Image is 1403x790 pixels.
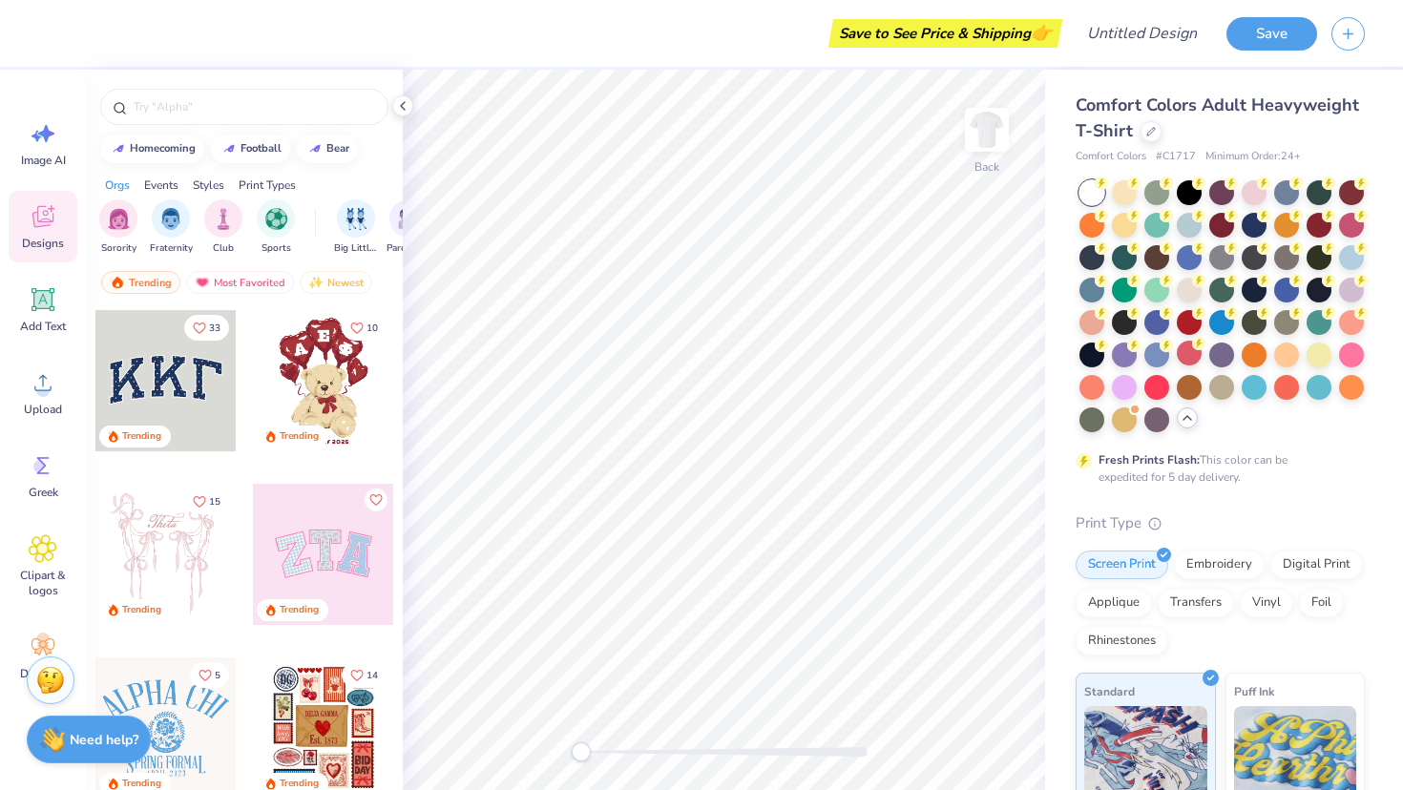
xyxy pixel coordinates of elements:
div: Trending [122,429,161,444]
button: Like [184,489,229,514]
div: Print Types [239,177,296,194]
button: filter button [99,199,137,256]
span: Sorority [101,241,136,256]
div: Foil [1299,589,1344,617]
span: Comfort Colors [1076,149,1146,165]
img: Sorority Image [108,208,130,230]
button: Like [190,662,229,688]
div: Applique [1076,589,1152,617]
span: Comfort Colors Adult Heavyweight T-Shirt [1076,94,1359,142]
span: Add Text [20,319,66,334]
div: Digital Print [1270,551,1363,579]
div: This color can be expedited for 5 day delivery. [1099,451,1333,486]
img: Back [968,111,1006,149]
img: Big Little Reveal Image [346,208,366,230]
div: Trending [280,603,319,617]
span: 👉 [1031,21,1052,44]
button: filter button [204,199,242,256]
button: bear [297,135,358,163]
span: Standard [1084,681,1135,701]
img: Club Image [213,208,234,230]
input: Untitled Design [1072,14,1212,52]
span: Greek [29,485,58,500]
button: Save [1226,17,1317,51]
div: Orgs [105,177,130,194]
div: football [241,143,282,154]
img: Sports Image [265,208,287,230]
span: Sports [262,241,291,256]
img: trend_line.gif [307,143,323,155]
img: trend_line.gif [111,143,126,155]
div: Events [144,177,178,194]
img: newest.gif [308,276,324,289]
div: filter for Club [204,199,242,256]
span: # C1717 [1156,149,1196,165]
img: Parent's Weekend Image [398,208,420,230]
div: Newest [300,271,372,294]
div: filter for Sports [257,199,295,256]
span: 14 [366,671,378,680]
div: bear [326,143,349,154]
img: trending.gif [110,276,125,289]
span: Designs [22,236,64,251]
div: Screen Print [1076,551,1168,579]
button: Like [342,662,387,688]
div: Rhinestones [1076,627,1168,655]
div: Vinyl [1240,589,1293,617]
span: Club [213,241,234,256]
span: Clipart & logos [11,568,74,598]
span: Image AI [21,153,66,168]
span: Big Little Reveal [334,241,378,256]
img: trend_line.gif [221,143,237,155]
button: filter button [257,199,295,256]
span: Upload [24,402,62,417]
span: Fraternity [150,241,193,256]
div: filter for Sorority [99,199,137,256]
div: Save to See Price & Shipping [833,19,1057,48]
strong: Need help? [70,731,138,749]
div: Print Type [1076,512,1365,534]
div: Most Favorited [186,271,294,294]
strong: Fresh Prints Flash: [1099,452,1200,468]
span: Minimum Order: 24 + [1205,149,1301,165]
div: Transfers [1158,589,1234,617]
div: Accessibility label [572,742,591,761]
div: Back [974,158,999,176]
div: Trending [122,603,161,617]
img: Fraternity Image [160,208,181,230]
button: football [211,135,290,163]
button: homecoming [100,135,204,163]
button: Like [184,315,229,341]
button: filter button [334,199,378,256]
button: Like [365,489,387,511]
div: homecoming [130,143,196,154]
span: 10 [366,323,378,333]
img: most_fav.gif [195,276,210,289]
span: Puff Ink [1234,681,1274,701]
button: filter button [387,199,430,256]
button: filter button [150,199,193,256]
div: filter for Parent's Weekend [387,199,430,256]
button: Like [342,315,387,341]
div: Styles [193,177,224,194]
span: Decorate [20,666,66,681]
div: filter for Big Little Reveal [334,199,378,256]
div: Embroidery [1174,551,1265,579]
div: Trending [101,271,180,294]
span: Parent's Weekend [387,241,430,256]
div: filter for Fraternity [150,199,193,256]
span: 33 [209,323,220,333]
div: Trending [280,429,319,444]
input: Try "Alpha" [132,97,376,116]
span: 15 [209,497,220,507]
span: 5 [215,671,220,680]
